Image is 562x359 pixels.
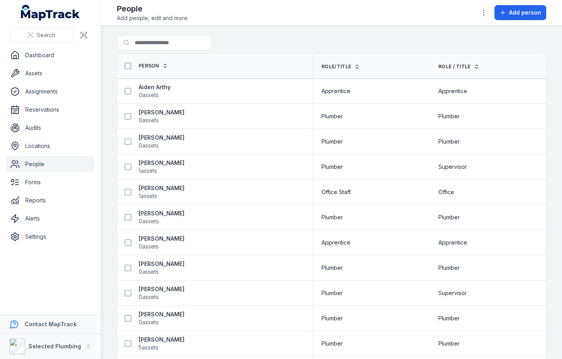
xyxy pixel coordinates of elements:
[438,239,467,247] span: Apprentice
[321,64,360,70] a: Role/Title
[139,83,171,99] a: Aiden Arthy0assets
[139,108,184,124] a: [PERSON_NAME]0assets
[438,264,460,272] span: Plumber
[139,209,184,225] a: [PERSON_NAME]0assets
[6,102,94,118] a: Reservations
[438,64,479,70] a: Role / Title
[6,138,94,154] a: Locations
[139,285,184,301] a: [PERSON_NAME]0assets
[321,64,351,70] span: Role/Title
[139,268,159,276] span: 0 assets
[21,5,80,21] a: MapTrack
[321,340,343,348] span: Plumber
[438,289,467,297] span: Supervisor
[139,285,184,293] strong: [PERSON_NAME]
[321,87,350,95] span: Apprentice
[139,83,171,91] strong: Aiden Arthy
[139,192,157,200] span: 1 assets
[139,293,159,301] span: 0 assets
[438,163,467,171] span: Supervisor
[509,9,541,17] span: Add person
[321,138,343,146] span: Plumber
[139,134,184,150] a: [PERSON_NAME]0assets
[6,47,94,63] a: Dashboard
[438,87,467,95] span: Apprentice
[139,184,184,200] a: [PERSON_NAME]1assets
[321,213,343,221] span: Plumber
[6,229,94,245] a: Settings
[139,310,184,326] a: [PERSON_NAME]0assets
[139,310,184,318] strong: [PERSON_NAME]
[139,235,184,243] strong: [PERSON_NAME]
[117,14,189,22] span: Add people, edit and more.
[6,156,94,172] a: People
[139,209,184,217] strong: [PERSON_NAME]
[494,5,546,20] button: Add person
[139,243,159,251] span: 0 assets
[321,264,343,272] span: Plumber
[438,188,454,196] span: Office
[438,138,460,146] span: Plumber
[139,336,184,352] a: [PERSON_NAME]5assets
[438,64,471,70] span: Role / Title
[139,260,184,268] strong: [PERSON_NAME]
[117,3,189,14] h2: People
[6,65,94,81] a: Assets
[139,318,159,326] span: 0 assets
[321,289,343,297] span: Plumber
[438,314,460,322] span: Plumber
[139,260,184,276] a: [PERSON_NAME]0assets
[321,188,351,196] span: Office Staff.
[6,193,94,208] a: Reports
[139,142,159,150] span: 0 assets
[6,120,94,136] a: Audits
[321,163,343,171] span: Plumber
[139,159,184,167] strong: [PERSON_NAME]
[321,112,343,120] span: Plumber
[6,84,94,99] a: Assignments
[139,91,159,99] span: 0 assets
[139,116,159,124] span: 0 assets
[139,159,184,175] a: [PERSON_NAME]1assets
[139,63,168,69] a: Person
[139,108,184,116] strong: [PERSON_NAME]
[6,174,94,190] a: Forms
[24,321,77,327] strong: Contact MapTrack
[6,211,94,226] a: Alerts
[139,63,159,69] span: Person
[438,340,460,348] span: Plumber
[37,31,55,39] span: Search
[139,235,184,251] a: [PERSON_NAME]0assets
[139,184,184,192] strong: [PERSON_NAME]
[139,344,158,352] span: 5 assets
[28,343,81,350] strong: Selected Plumbing
[9,28,73,43] button: Search
[139,217,159,225] span: 0 assets
[321,239,350,247] span: Apprentice
[438,213,460,221] span: Plumber
[139,336,184,344] strong: [PERSON_NAME]
[139,167,157,175] span: 1 assets
[321,314,343,322] span: Plumber
[438,112,460,120] span: Plumber
[139,134,184,142] strong: [PERSON_NAME]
